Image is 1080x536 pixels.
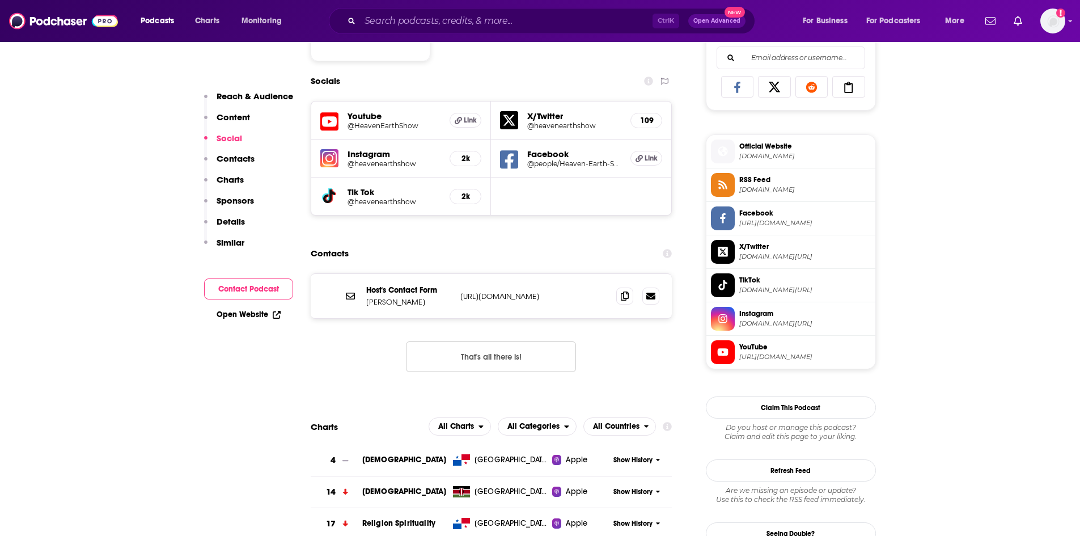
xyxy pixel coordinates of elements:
p: Reach & Audience [217,91,293,102]
div: Are we missing an episode or update? Use this to check the RSS feed immediately. [706,486,876,504]
button: open menu [859,12,937,30]
a: X/Twitter[DOMAIN_NAME][URL] [711,240,871,264]
button: open menu [133,12,189,30]
h2: Charts [311,421,338,432]
span: TikTok [739,275,871,285]
h2: Platforms [429,417,491,436]
button: Charts [204,174,244,195]
div: Search podcasts, credits, & more... [340,8,766,34]
p: [PERSON_NAME] [366,297,451,307]
a: YouTube[URL][DOMAIN_NAME] [711,340,871,364]
span: Kenya [475,486,548,497]
a: @heavenearthshow [348,197,441,206]
h5: Facebook [527,149,621,159]
button: Details [204,216,245,237]
p: Host's Contact Form [366,285,451,295]
button: Nothing here. [406,341,576,372]
a: Share on Reddit [795,76,828,98]
a: Apple [552,454,609,466]
button: Sponsors [204,195,254,216]
button: Show History [609,519,664,529]
span: Official Website [739,141,871,151]
span: twitter.com/heavenearthshow [739,252,871,261]
button: Contact Podcast [204,278,293,299]
h3: 17 [326,517,336,530]
span: Show History [613,487,653,497]
p: Charts [217,174,244,185]
span: All Categories [507,423,560,431]
h5: @heavenearthshow [527,121,621,130]
img: User Profile [1040,9,1065,33]
a: Apple [552,486,609,497]
span: Apple [566,518,587,529]
h5: X/Twitter [527,111,621,121]
a: @heavenearthshow [348,159,441,168]
span: RSS Feed [739,175,871,185]
span: Religion Spirituality [362,518,435,528]
a: Share on Facebook [721,76,754,98]
h5: Youtube [348,111,441,121]
span: All Charts [438,423,474,431]
span: YouTube [739,342,871,352]
span: New [725,7,745,18]
p: Social [217,133,242,144]
button: Social [204,133,242,154]
button: Open AdvancedNew [688,14,746,28]
span: Ctrl K [653,14,679,28]
button: Claim This Podcast [706,396,876,419]
span: Monitoring [242,13,282,29]
h3: 4 [331,454,336,467]
div: Search followers [717,47,865,69]
h2: Categories [498,417,577,436]
p: Content [217,112,250,123]
h5: 2k [459,154,472,163]
a: 14 [311,476,362,508]
a: Open Website [217,310,281,319]
h2: Socials [311,70,340,92]
h3: 14 [326,486,336,499]
a: Copy Link [832,76,865,98]
button: Show History [609,487,664,497]
a: @HeavenEarthShow [348,121,441,130]
h2: Countries [583,417,657,436]
input: Search podcasts, credits, & more... [360,12,653,30]
p: Similar [217,237,244,248]
span: More [945,13,964,29]
span: Panama [475,454,548,466]
span: Show History [613,519,653,529]
button: open menu [498,417,577,436]
img: iconImage [320,149,338,167]
span: instagram.com/heavenearthshow [739,319,871,328]
h2: Contacts [311,243,349,264]
span: Logged in as Lydia_Gustafson [1040,9,1065,33]
span: https://www.youtube.com/@HeavenEarthShow [739,353,871,361]
p: Details [217,216,245,227]
span: Podcasts [141,13,174,29]
span: Open Advanced [693,18,740,24]
a: [GEOGRAPHIC_DATA] [448,454,552,466]
span: https://www.facebook.com/people/Heaven-Earth-Show/61572972448201 [739,219,871,227]
span: tiktok.com/@heavenearthshow [739,286,871,294]
button: open menu [429,417,491,436]
span: Charts [195,13,219,29]
a: 4 [311,445,362,476]
button: Contacts [204,153,255,174]
span: Link [645,154,658,163]
div: Claim and edit this page to your liking. [706,423,876,441]
button: Content [204,112,250,133]
a: @people/Heaven-Earth-Show/61572972448201 [527,159,621,168]
span: For Podcasters [866,13,921,29]
button: Refresh Feed [706,459,876,482]
a: [DEMOGRAPHIC_DATA] [362,487,447,496]
span: Panama [475,518,548,529]
a: Instagram[DOMAIN_NAME][URL] [711,307,871,331]
button: Show History [609,455,664,465]
a: Apple [552,518,609,529]
a: [DEMOGRAPHIC_DATA] [362,455,447,465]
button: open menu [795,12,862,30]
